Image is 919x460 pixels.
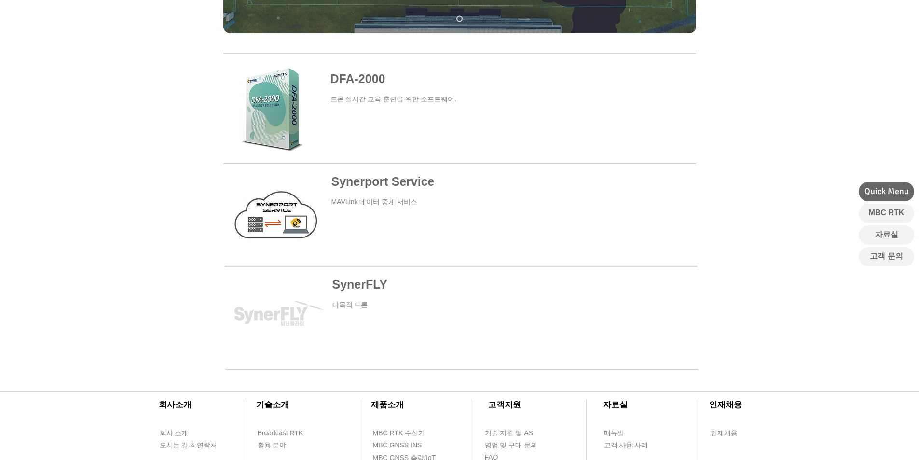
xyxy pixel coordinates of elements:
a: 오시는 길 & 연락처 [159,439,224,451]
a: 기술 지원 및 AS [484,427,557,439]
span: 인재채용 [711,429,738,438]
a: 고객 사용 사례 [604,439,659,451]
iframe: Wix Chat [808,418,919,460]
span: 회사 소개 [160,429,189,438]
a: MBC GNSS INS [372,439,433,451]
a: 인재채용 [710,427,756,439]
span: ​자료실 [603,400,628,409]
span: 기술 지원 및 AS [485,429,533,438]
span: MBC GNSS INS [373,441,422,450]
div: Quick Menu [859,182,914,201]
a: Broadcast RTK [257,427,313,439]
span: 매뉴얼 [604,429,624,438]
span: MBC RTK [869,208,905,218]
a: 자료실 [859,225,914,245]
span: ​기술소개 [256,400,289,409]
a: 영업 및 구매 문의 [484,439,540,451]
a: 활용 분야 [257,439,313,451]
nav: 슬라이드 [453,16,466,22]
a: 고객 문의 [859,247,914,266]
span: ​제품소개 [371,400,404,409]
span: 오시는 길 & 연락처 [160,441,217,450]
span: 영업 및 구매 문의 [485,441,538,450]
a: Solution [456,16,463,22]
span: 고객 사용 사례 [604,441,648,450]
span: ​인재채용 [709,400,742,409]
span: 자료실 [875,229,898,240]
a: MBC RTK 수신기 [372,427,445,439]
span: ​회사소개 [159,400,192,409]
span: Broadcast RTK [258,429,303,438]
span: ​고객지원 [488,400,521,409]
a: MBC RTK [859,204,914,223]
span: 활용 분야 [258,441,287,450]
span: MBC RTK 수신기 [373,429,425,438]
a: 회사 소개 [159,427,215,439]
a: 매뉴얼 [604,427,659,439]
span: Quick Menu [864,185,909,197]
span: 고객 문의 [870,251,903,262]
